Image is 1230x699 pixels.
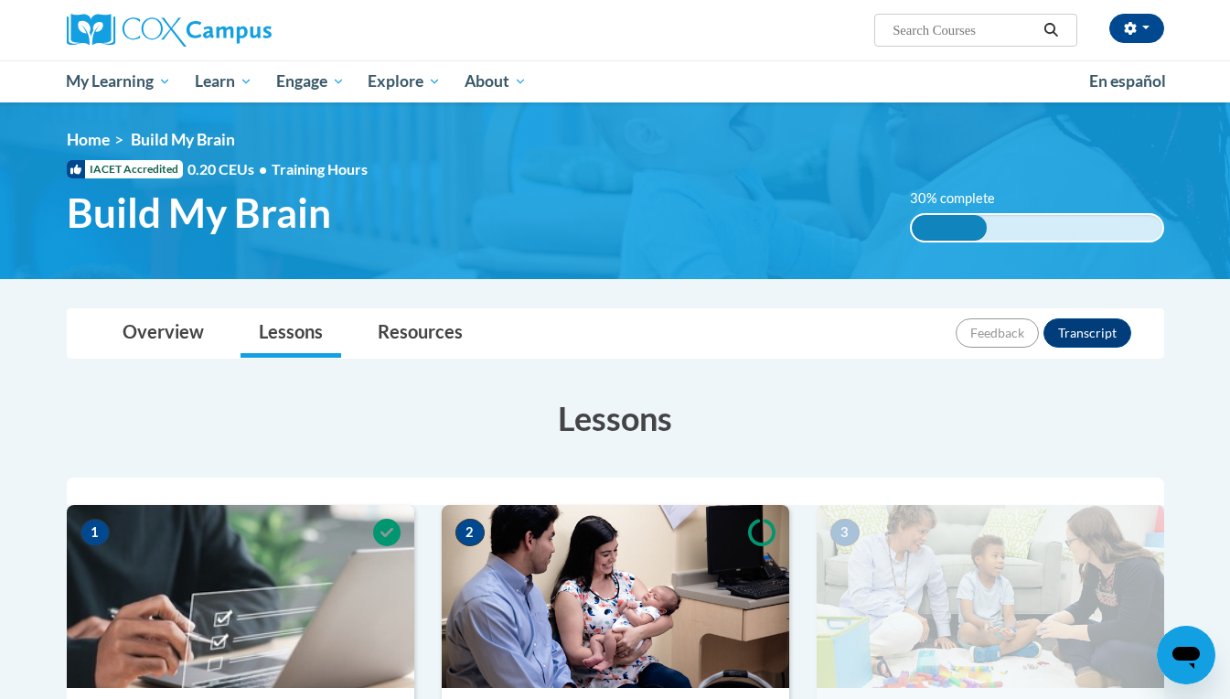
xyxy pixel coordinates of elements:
[912,215,987,241] div: 30% complete
[66,70,171,92] span: My Learning
[368,70,441,92] span: Explore
[183,60,264,102] a: Learn
[359,309,481,358] a: Resources
[956,318,1039,348] button: Feedback
[442,505,789,688] img: Course Image
[1077,62,1178,101] a: En español
[241,309,341,358] a: Lessons
[80,519,110,546] span: 1
[67,395,1164,441] h3: Lessons
[104,309,222,358] a: Overview
[67,14,414,47] a: Cox Campus
[1043,318,1131,348] button: Transcript
[1109,14,1164,43] button: Account Settings
[1157,626,1215,684] iframe: Button to launch messaging window
[195,70,252,92] span: Learn
[259,160,267,177] span: •
[67,14,272,47] img: Cox Campus
[1089,71,1166,91] span: En español
[455,519,485,546] span: 2
[891,19,1037,41] input: Search Courses
[67,160,183,178] span: IACET Accredited
[356,60,453,102] a: Explore
[910,188,1015,209] label: 30% complete
[67,188,331,237] span: Build My Brain
[272,160,368,177] span: Training Hours
[276,70,345,92] span: Engage
[131,130,235,149] span: Build My Brain
[67,130,110,149] a: Home
[264,60,357,102] a: Engage
[817,505,1164,688] img: Course Image
[187,159,272,179] span: 0.20 CEUs
[39,60,1192,102] div: Main menu
[55,60,184,102] a: My Learning
[1037,19,1064,41] button: Search
[830,519,860,546] span: 3
[67,505,414,688] img: Course Image
[465,70,527,92] span: About
[453,60,539,102] a: About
